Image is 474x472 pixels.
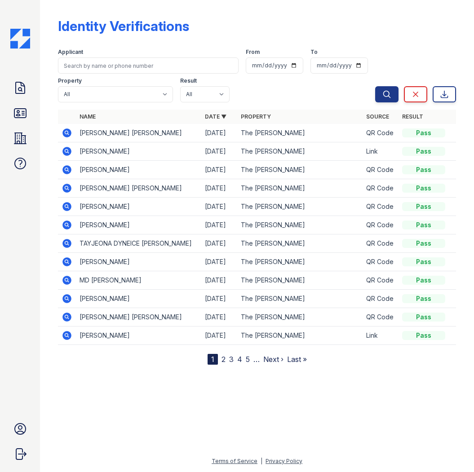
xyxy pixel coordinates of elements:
[208,354,218,365] div: 1
[76,271,201,290] td: MD [PERSON_NAME]
[287,355,307,364] a: Last »
[402,147,445,156] div: Pass
[363,308,399,326] td: QR Code
[76,198,201,216] td: [PERSON_NAME]
[363,198,399,216] td: QR Code
[58,77,82,84] label: Property
[10,29,30,49] img: CE_Icon_Blue-c292c112584629df590d857e76928e9f676e5b41ef8f769ba2f05ee15b207248.png
[402,221,445,229] div: Pass
[76,216,201,234] td: [PERSON_NAME]
[201,198,237,216] td: [DATE]
[253,354,260,365] span: …
[237,124,363,142] td: The [PERSON_NAME]
[58,18,189,34] div: Identity Verifications
[237,290,363,308] td: The [PERSON_NAME]
[241,113,271,120] a: Property
[402,128,445,137] div: Pass
[246,49,260,56] label: From
[237,253,363,271] td: The [PERSON_NAME]
[363,290,399,308] td: QR Code
[201,124,237,142] td: [DATE]
[363,161,399,179] td: QR Code
[80,113,96,120] a: Name
[237,179,363,198] td: The [PERSON_NAME]
[363,271,399,290] td: QR Code
[76,142,201,161] td: [PERSON_NAME]
[237,308,363,326] td: The [PERSON_NAME]
[58,49,83,56] label: Applicant
[201,161,237,179] td: [DATE]
[76,308,201,326] td: [PERSON_NAME] [PERSON_NAME]
[76,124,201,142] td: [PERSON_NAME] [PERSON_NAME]
[237,142,363,161] td: The [PERSON_NAME]
[205,113,226,120] a: Date ▼
[201,179,237,198] td: [DATE]
[363,124,399,142] td: QR Code
[180,77,197,84] label: Result
[212,458,257,464] a: Terms of Service
[237,355,242,364] a: 4
[363,216,399,234] td: QR Code
[402,239,445,248] div: Pass
[76,234,201,253] td: TAYJEONA DYNEICE [PERSON_NAME]
[229,355,234,364] a: 3
[402,113,423,120] a: Result
[201,271,237,290] td: [DATE]
[201,308,237,326] td: [DATE]
[363,253,399,271] td: QR Code
[261,458,262,464] div: |
[237,216,363,234] td: The [PERSON_NAME]
[201,326,237,345] td: [DATE]
[402,257,445,266] div: Pass
[237,161,363,179] td: The [PERSON_NAME]
[237,234,363,253] td: The [PERSON_NAME]
[76,326,201,345] td: [PERSON_NAME]
[263,355,284,364] a: Next ›
[402,331,445,340] div: Pass
[201,234,237,253] td: [DATE]
[76,161,201,179] td: [PERSON_NAME]
[402,313,445,322] div: Pass
[76,290,201,308] td: [PERSON_NAME]
[402,294,445,303] div: Pass
[237,198,363,216] td: The [PERSON_NAME]
[237,271,363,290] td: The [PERSON_NAME]
[221,355,226,364] a: 2
[201,253,237,271] td: [DATE]
[237,326,363,345] td: The [PERSON_NAME]
[402,202,445,211] div: Pass
[363,142,399,161] td: Link
[363,326,399,345] td: Link
[201,142,237,161] td: [DATE]
[363,234,399,253] td: QR Code
[76,253,201,271] td: [PERSON_NAME]
[310,49,318,56] label: To
[201,290,237,308] td: [DATE]
[402,276,445,285] div: Pass
[363,179,399,198] td: QR Code
[76,179,201,198] td: [PERSON_NAME] [PERSON_NAME]
[402,165,445,174] div: Pass
[266,458,302,464] a: Privacy Policy
[246,355,250,364] a: 5
[402,184,445,193] div: Pass
[58,57,239,74] input: Search by name or phone number
[366,113,389,120] a: Source
[201,216,237,234] td: [DATE]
